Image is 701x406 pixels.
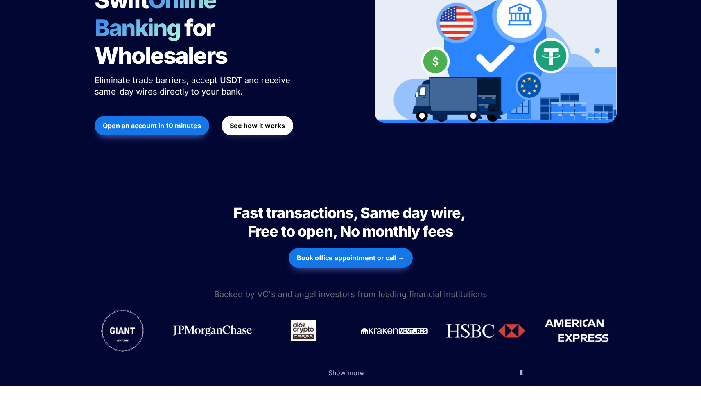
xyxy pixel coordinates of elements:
a: Book office appointment or call → [289,244,413,272]
a: See how it works [222,112,293,140]
button: Show more [166,360,535,386]
strong: Book office appointment or call → [297,254,405,262]
button: Open an account in 10 minutes [95,116,209,135]
span: Fast transactions, Same day wire, Free to open, No monthly fees [233,204,468,240]
strong: Open an account in 10 minutes [103,122,201,130]
span: Show more [328,369,364,377]
button: Book office appointment or call → [289,248,413,268]
span: Backed by VC's and angel investors from leading financial institutions [214,289,487,299]
span: Eliminate trade barriers, accept USDT and receive same-day wires directly to your bank. [95,75,293,97]
a: Open an account in 10 minutes [95,112,209,140]
span: for Wholesalers [95,14,227,70]
strong: See how it works [230,122,285,130]
button: See how it works [222,116,293,135]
